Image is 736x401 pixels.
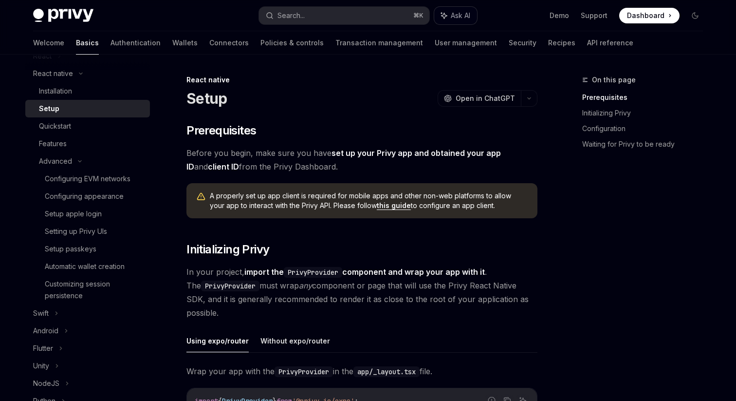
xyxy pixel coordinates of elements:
div: Setup passkeys [45,243,96,255]
a: Welcome [33,31,64,55]
a: Authentication [110,31,161,55]
div: Setup apple login [45,208,102,220]
img: dark logo [33,9,93,22]
div: Advanced [39,155,72,167]
a: client ID [208,162,239,172]
div: Android [33,325,58,337]
div: Customizing session persistence [45,278,144,302]
a: Configuring EVM networks [25,170,150,188]
div: Configuring EVM networks [45,173,130,185]
div: Quickstart [39,120,71,132]
a: Initializing Privy [582,105,711,121]
a: Setup passkeys [25,240,150,258]
div: NodeJS [33,378,59,389]
svg: Warning [196,192,206,202]
strong: import the component and wrap your app with it [244,267,485,277]
a: Features [25,135,150,153]
a: Security [509,31,536,55]
a: Basics [76,31,99,55]
div: React native [186,75,537,85]
a: Quickstart [25,117,150,135]
a: User management [435,31,497,55]
a: API reference [587,31,633,55]
a: Demo [550,11,569,20]
a: Automatic wallet creation [25,258,150,275]
button: Toggle dark mode [687,8,703,23]
code: PrivyProvider [284,267,342,278]
button: Open in ChatGPT [438,90,521,107]
a: Setup apple login [25,205,150,223]
a: Connectors [209,31,249,55]
span: On this page [592,74,636,86]
span: Wrap your app with the in the file. [186,364,537,378]
span: Initializing Privy [186,242,269,257]
div: Flutter [33,343,53,354]
div: Setup [39,103,59,115]
a: Support [581,11,607,20]
a: Setup [25,100,150,117]
button: Without expo/router [260,329,330,352]
h1: Setup [186,90,227,107]
a: Wallets [172,31,198,55]
div: Automatic wallet creation [45,261,125,272]
div: Features [39,138,67,150]
span: In your project, . The must wrap component or page that will use the Privy React Native SDK, and ... [186,265,537,320]
a: set up your Privy app and obtained your app ID [186,148,501,172]
a: Setting up Privy UIs [25,223,150,240]
span: Prerequisites [186,123,256,138]
div: Installation [39,85,72,97]
a: Policies & controls [260,31,324,55]
code: PrivyProvider [275,366,333,377]
a: Waiting for Privy to be ready [582,136,711,152]
div: React native [33,68,73,79]
span: Ask AI [451,11,470,20]
button: Ask AI [434,7,477,24]
span: Dashboard [627,11,664,20]
div: Unity [33,360,49,372]
code: PrivyProvider [201,281,259,291]
a: Recipes [548,31,575,55]
code: app/_layout.tsx [353,366,420,377]
span: A properly set up app client is required for mobile apps and other non-web platforms to allow you... [210,191,528,210]
button: Search...⌘K [259,7,429,24]
a: Customizing session persistence [25,275,150,305]
div: Search... [277,10,305,21]
a: Configuring appearance [25,188,150,205]
div: Swift [33,307,49,319]
span: Open in ChatGPT [456,94,515,103]
a: Transaction management [335,31,423,55]
em: any [299,281,312,290]
div: Setting up Privy UIs [45,226,107,237]
a: Configuration [582,121,711,136]
a: this guide [377,201,411,210]
a: Prerequisites [582,90,711,105]
span: Before you begin, make sure you have and from the Privy Dashboard. [186,146,537,173]
a: Installation [25,82,150,100]
div: Configuring appearance [45,191,124,202]
a: Dashboard [619,8,680,23]
button: Using expo/router [186,329,249,352]
span: ⌘ K [413,12,423,19]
